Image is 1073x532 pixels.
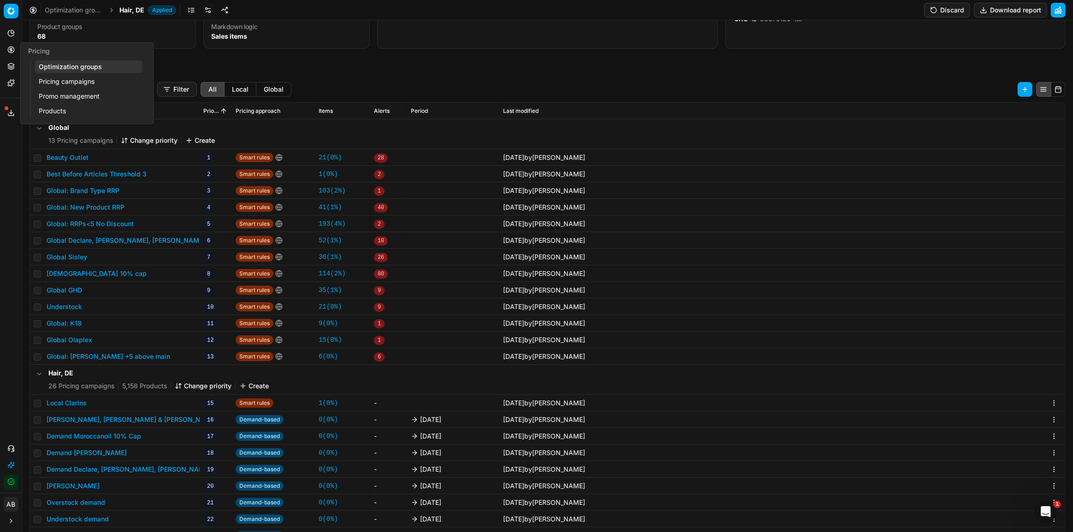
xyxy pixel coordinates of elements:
span: Demand-based [236,415,284,424]
span: Smart rules [236,335,273,345]
span: [DATE] [503,220,524,228]
a: Optimization groups [35,60,142,73]
button: Demand Moroccanoil 10% Cap [47,432,141,441]
span: 4 [203,203,214,212]
span: 17 [203,432,217,441]
span: 16 [203,415,217,425]
div: by [PERSON_NAME] [503,432,585,441]
h5: Hair, DE [48,368,269,378]
span: Smart rules [236,153,273,162]
button: Global: New Product RRP [47,203,124,212]
div: by [PERSON_NAME] [503,514,585,524]
button: global [256,82,291,97]
span: Alerts [374,107,390,115]
span: 13 [203,352,217,362]
dt: Markdown logic [211,23,362,30]
span: Smart rules [236,302,273,311]
a: 193(4%) [319,219,346,228]
span: 10 [203,303,217,312]
span: 15 [203,399,217,408]
div: by [PERSON_NAME] [503,319,585,328]
button: Demand Declare, [PERSON_NAME], [PERSON_NAME] [47,465,211,474]
button: Local Clarins [47,398,87,408]
span: [DATE] [503,269,524,277]
span: 19 [203,465,217,474]
span: Items [319,107,333,115]
span: [DATE] [503,432,524,440]
span: Priority [203,107,219,115]
strong: Sales items [211,32,247,40]
span: 5,158 Products [122,381,167,391]
a: 0(0%) [319,448,338,457]
span: [DATE] [420,448,441,457]
button: Global: RRPs<5 No Discount [47,219,134,228]
span: Demand-based [236,514,284,524]
span: 1 [203,153,214,163]
span: Pricing [28,47,50,55]
div: by [PERSON_NAME] [503,302,585,311]
button: Global: [PERSON_NAME] +5 above main [47,352,170,361]
button: Global Sisley [47,252,87,262]
div: by [PERSON_NAME] [503,219,585,228]
span: [DATE] [503,515,524,523]
td: - [370,444,407,461]
td: - [370,395,407,411]
a: 0(0%) [319,465,338,474]
span: Smart rules [236,170,273,179]
td: - [370,428,407,444]
span: 2 [203,170,214,179]
span: [DATE] [420,514,441,524]
span: 3 [203,187,214,196]
strong: 68 [37,32,46,40]
span: Period [411,107,428,115]
span: 26 Pricing campaigns [48,381,114,391]
div: by [PERSON_NAME] [503,352,585,361]
span: [DATE] [503,153,524,161]
a: Optimization groups [45,6,104,15]
button: Global GHD [47,286,82,295]
a: Products [35,105,142,117]
td: - [370,411,407,428]
div: by [PERSON_NAME] [503,170,585,179]
button: Best Before Articles Threshold 3 [47,170,147,179]
button: Create [239,381,269,391]
span: [DATE] [503,236,524,244]
span: Smart rules [236,203,273,212]
span: 1 [374,319,385,328]
span: [DATE] [420,465,441,474]
button: Change priority [121,136,178,145]
dt: Product groups [37,23,188,30]
a: 36(1%) [319,252,342,262]
button: [PERSON_NAME], [PERSON_NAME] & [PERSON_NAME] [47,415,217,424]
span: Smart rules [236,352,273,361]
span: Demand-based [236,448,284,457]
span: [DATE] [503,399,524,407]
span: 2 [374,220,385,229]
span: [DATE] [503,336,524,344]
div: by [PERSON_NAME] [503,481,585,491]
span: Hair, DE [119,6,144,15]
span: [DATE] [420,498,441,507]
span: Applied [148,6,176,15]
a: 0(0%) [319,514,338,524]
button: Understock [47,302,82,311]
a: 52(1%) [319,236,342,245]
button: Understock demand [47,514,109,524]
span: Last modified [503,107,539,115]
span: [DATE] [420,432,441,441]
td: - [370,511,407,527]
span: 7 [203,253,214,262]
div: by [PERSON_NAME] [503,286,585,295]
span: 21 [203,498,217,508]
button: Overstock demand [47,498,105,507]
div: by [PERSON_NAME] [503,252,585,262]
div: by [PERSON_NAME] [503,186,585,195]
span: Smart rules [236,219,273,228]
span: 13 Pricing campaigns [48,136,113,145]
span: 6 [374,352,385,362]
span: [DATE] [503,352,524,360]
div: by [PERSON_NAME] [503,203,585,212]
span: Smart rules [236,252,273,262]
a: 9(0%) [319,319,338,328]
span: [DATE] [503,319,524,327]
